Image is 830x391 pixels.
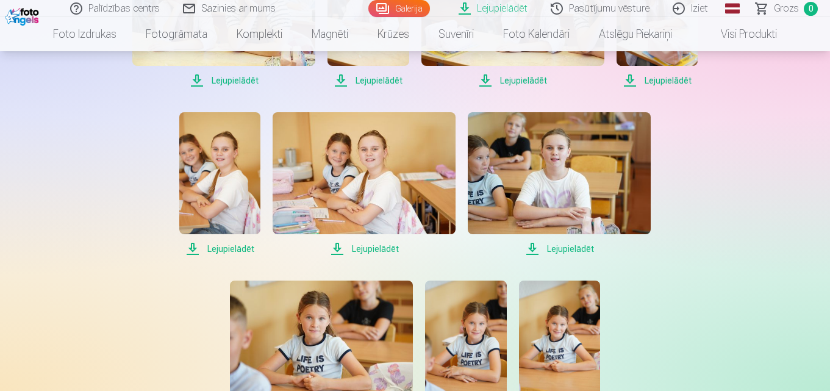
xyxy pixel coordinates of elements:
a: Atslēgu piekariņi [584,17,687,51]
a: Komplekti [222,17,297,51]
span: Lejupielādēt [273,242,456,256]
img: /fa1 [5,5,42,26]
span: Lejupielādēt [468,242,651,256]
a: Foto kalendāri [488,17,584,51]
a: Krūzes [363,17,424,51]
span: Lejupielādēt [327,73,409,88]
a: Magnēti [297,17,363,51]
span: Grozs [774,1,799,16]
a: Lejupielādēt [179,112,260,256]
span: Lejupielādēt [132,73,315,88]
a: Lejupielādēt [468,112,651,256]
a: Suvenīri [424,17,488,51]
span: Lejupielādēt [617,73,698,88]
a: Fotogrāmata [131,17,222,51]
a: Foto izdrukas [38,17,131,51]
span: 0 [804,2,818,16]
span: Lejupielādēt [179,242,260,256]
span: Lejupielādēt [421,73,604,88]
a: Visi produkti [687,17,792,51]
a: Lejupielādēt [273,112,456,256]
